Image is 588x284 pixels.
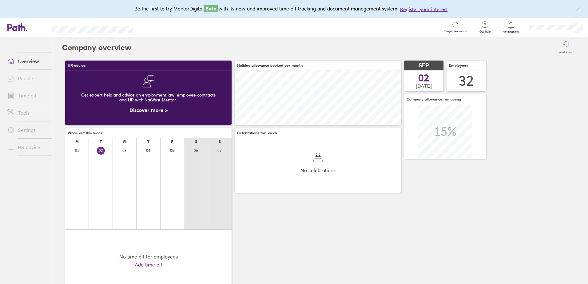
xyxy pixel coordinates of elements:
span: [DATE] [416,83,432,89]
a: Notifications [501,21,521,34]
span: Get help [475,30,495,34]
span: Celebrations this week [237,131,277,135]
div: No time off for employees [119,254,178,259]
span: No celebrations [300,168,336,173]
a: HR advice [2,141,52,153]
span: Employee search [444,30,468,33]
span: Beta [204,5,218,12]
div: S [195,140,197,144]
span: Holiday allowance booked per month [237,63,303,68]
span: Who's out this week [68,131,103,135]
a: Settings [2,124,52,136]
div: Be the first to try MentorDigital with its new and improved time off tracking and document manage... [134,5,454,13]
a: Overview [2,55,52,67]
span: Company allowance remaining [407,97,461,101]
span: HR advice [68,63,85,68]
a: Time off [2,89,52,102]
div: S [219,140,221,144]
div: F [171,140,173,144]
div: M [75,140,79,144]
span: 02 [418,73,429,83]
a: People [2,72,52,85]
a: Discover more > [129,107,168,113]
a: Tools [2,107,52,119]
label: Reset layout [554,49,578,54]
div: T [100,140,102,144]
a: Add time off [135,262,162,267]
button: Reset layout [554,38,578,57]
div: Get expert help and advice on employment law, employee contracts and HR with NatWest Mentor. [70,88,227,107]
h2: Company overview [62,38,131,57]
div: W [123,140,126,144]
div: 32 [459,73,474,89]
span: Notifications [501,30,521,34]
span: SEP [419,62,429,69]
div: T [147,140,149,144]
button: Register your interest [400,6,448,13]
span: Employees [449,63,468,68]
div: Search [149,24,165,30]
